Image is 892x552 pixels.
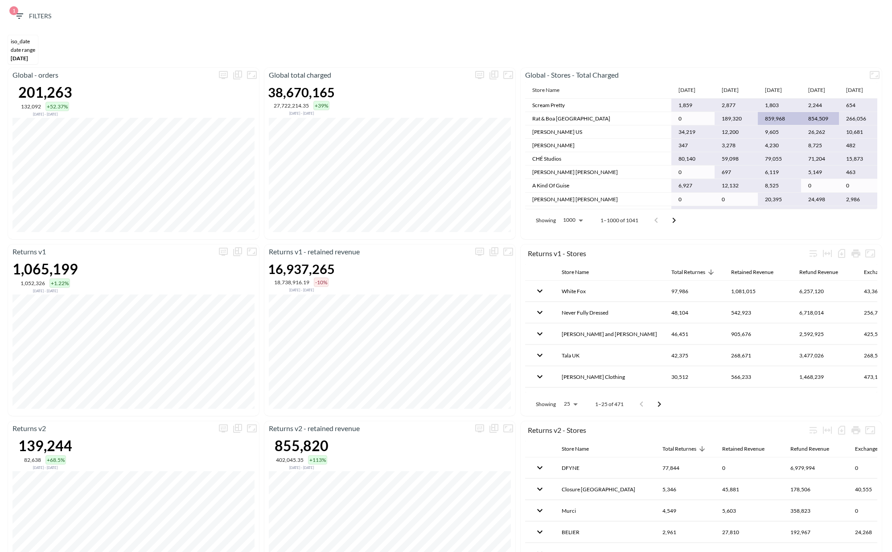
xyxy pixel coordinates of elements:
[532,369,547,384] button: expand row
[216,245,230,259] span: Display settings
[264,70,473,80] p: Global total charged
[216,421,230,436] button: more
[525,179,671,192] td: A Kind Of Guise
[801,206,839,220] td: 38,229
[11,46,35,53] div: DATE RANGE
[867,68,882,82] button: Fullscreen
[839,125,877,139] td: 10,681
[314,278,329,287] div: -10%
[792,281,857,302] th: 6,257,120
[45,455,66,465] div: +68.5%
[671,125,715,139] td: 34,219
[790,444,841,454] span: Refund Revenue
[801,152,839,166] td: 71,204
[849,246,863,261] div: Print
[525,112,671,125] td: Rat & Boa [GEOGRAPHIC_DATA]
[724,324,792,344] th: 905,676
[532,481,547,497] button: expand row
[18,111,72,116] div: Compared to Nov 18, 2024 - Apr 01, 2025
[555,522,655,543] th: BELIER
[801,125,839,139] td: 26,262
[525,206,671,220] td: Marrkt
[820,423,834,437] div: Toggle table layout between fixed and auto (default: auto)
[792,324,857,344] th: 2,592,925
[555,457,655,478] th: DFYNE
[10,8,55,25] button: 1Filters
[532,503,547,518] button: expand row
[536,400,556,408] p: Showing
[230,245,245,259] div: Show chart as table
[801,112,839,125] td: 854,509
[655,457,715,478] th: 77,844
[806,423,820,437] div: Wrap text
[555,388,664,409] th: Montirex
[715,457,783,478] th: 0
[724,366,792,387] th: 566,233
[528,426,806,434] div: Returns v2 - Stores
[473,68,487,82] button: more
[532,305,547,320] button: expand row
[264,246,473,257] p: Returns v1 - retained revenue
[806,246,820,261] div: Wrap text
[839,179,877,192] td: 0
[715,479,783,500] th: 45,881
[562,444,600,454] span: Store Name
[758,82,801,99] th: [DATE]
[724,388,792,409] th: 233,038
[49,278,70,288] div: +1.22%
[473,245,487,259] button: more
[555,281,664,302] th: White Fox
[801,82,839,99] th: [DATE]
[665,212,683,229] button: Go to next page
[664,324,724,344] th: 46,451
[863,423,877,437] button: Fullscreen
[758,125,801,139] td: 9,605
[532,326,547,341] button: expand row
[671,99,715,112] td: 1,859
[9,6,18,15] span: 1
[839,206,877,220] td: 10,674
[715,125,758,139] td: 12,200
[783,522,848,543] th: 192,967
[790,444,829,454] div: Refund Revenue
[532,524,547,540] button: expand row
[525,193,671,206] td: [PERSON_NAME] [PERSON_NAME]
[799,267,838,278] div: Refund Revenue
[11,55,28,62] span: [DATE]
[525,82,671,99] th: Store Name
[801,139,839,152] td: 8,725
[715,522,783,543] th: 27,810
[799,267,850,278] span: Refund Revenue
[18,465,72,470] div: Compared to Nov 18, 2024 - Apr 01, 2025
[487,421,501,436] div: Show chart as table
[715,112,758,125] td: 189,320
[473,68,487,82] span: Display settings
[664,345,724,366] th: 42,375
[655,479,715,500] th: 5,346
[21,280,45,286] div: 1,052,326
[268,287,335,292] div: Compared to Nov 18, 2024 - Apr 01, 2025
[525,139,671,152] td: [PERSON_NAME]
[671,139,715,152] td: 347
[783,500,848,521] th: 358,823
[245,68,259,82] button: Fullscreen
[801,166,839,179] td: 5,149
[801,99,839,112] td: 2,244
[24,457,41,463] div: 82,638
[528,249,806,257] div: Returns v1 - Stores
[275,465,329,470] div: Compared to Nov 18, 2024 - Apr 01, 2025
[555,302,664,323] th: Never Fully Dressed
[792,302,857,323] th: 6,718,014
[655,522,715,543] th: 2,961
[275,437,329,454] div: 855,820
[268,110,335,116] div: Compared to Nov 18, 2024 - Apr 01, 2025
[671,82,715,99] th: [DATE]
[792,366,857,387] th: 1,468,239
[839,193,877,206] td: 2,986
[525,152,671,166] td: CHÉ Studios
[671,267,717,278] span: Total Returnes
[18,83,72,101] div: 201,263
[715,206,758,220] td: 23,263
[715,179,758,192] td: 12,132
[595,400,624,408] p: 1–25 of 471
